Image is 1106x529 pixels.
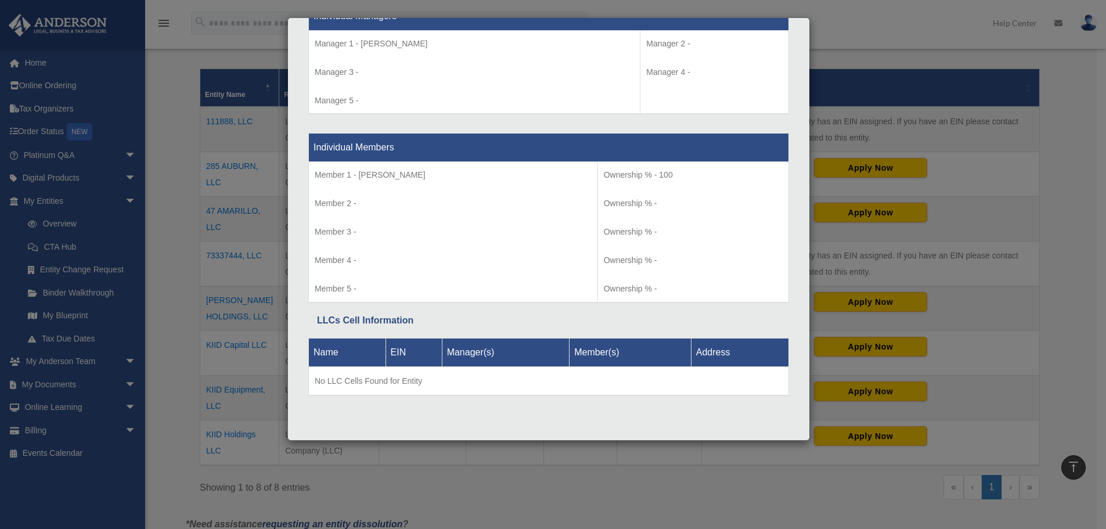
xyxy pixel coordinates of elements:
p: Member 5 - [315,282,592,296]
th: Manager(s) [442,338,570,366]
p: Member 1 - [PERSON_NAME] [315,168,592,182]
p: Ownership % - [604,196,783,211]
p: Member 2 - [315,196,592,211]
p: Ownership % - 100 [604,168,783,182]
p: Member 3 - [315,225,592,239]
p: Member 4 - [315,253,592,268]
p: Manager 4 - [646,65,783,80]
th: Name [309,338,386,366]
p: Ownership % - [604,282,783,296]
td: No LLC Cells Found for Entity [309,366,789,395]
p: Manager 1 - [PERSON_NAME] [315,37,634,51]
p: Ownership % - [604,225,783,239]
th: Member(s) [570,338,691,366]
p: Manager 5 - [315,93,634,108]
th: EIN [386,338,442,366]
th: Address [691,338,788,366]
p: Ownership % - [604,253,783,268]
p: Manager 3 - [315,65,634,80]
p: Manager 2 - [646,37,783,51]
div: LLCs Cell Information [317,312,780,329]
th: Individual Members [309,134,789,162]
